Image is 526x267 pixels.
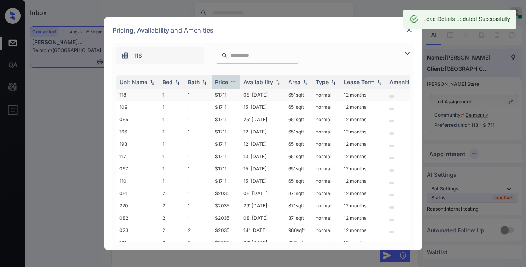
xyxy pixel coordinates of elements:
[341,224,386,236] td: 12 months
[212,187,240,199] td: $2035
[341,199,386,212] td: 12 months
[212,138,240,150] td: $1711
[312,138,341,150] td: normal
[159,89,185,101] td: 1
[116,126,159,138] td: 166
[212,150,240,163] td: $1711
[240,187,285,199] td: 08' [DATE]
[389,79,416,85] div: Amenities
[104,17,422,43] div: Pricing, Availability and Amenities
[159,199,185,212] td: 2
[212,113,240,126] td: $1711
[341,150,386,163] td: 12 months
[240,163,285,175] td: 15' [DATE]
[341,89,386,101] td: 12 months
[116,113,159,126] td: 065
[341,212,386,224] td: 12 months
[312,113,341,126] td: normal
[212,89,240,101] td: $1711
[312,150,341,163] td: normal
[274,79,282,85] img: sorting
[285,113,312,126] td: 651 sqft
[312,101,341,113] td: normal
[240,199,285,212] td: 29' [DATE]
[240,175,285,187] td: 15' [DATE]
[341,138,386,150] td: 12 months
[341,101,386,113] td: 12 months
[185,138,212,150] td: 1
[240,224,285,236] td: 14' [DATE]
[212,199,240,212] td: $2035
[329,79,337,85] img: sorting
[222,52,227,59] img: icon-zuma
[159,138,185,150] td: 1
[285,212,312,224] td: 871 sqft
[341,126,386,138] td: 12 months
[185,89,212,101] td: 1
[159,175,185,187] td: 1
[159,150,185,163] td: 1
[240,236,285,249] td: 29' [DATE]
[212,126,240,138] td: $1711
[240,113,285,126] td: 25' [DATE]
[312,175,341,187] td: normal
[159,224,185,236] td: 2
[285,224,312,236] td: 986 sqft
[212,236,240,249] td: $2035
[312,199,341,212] td: normal
[116,212,159,224] td: 082
[185,126,212,138] td: 1
[341,175,386,187] td: 12 months
[119,79,147,85] div: Unit Name
[405,26,413,34] img: close
[312,212,341,224] td: normal
[240,138,285,150] td: 12' [DATE]
[285,138,312,150] td: 651 sqft
[403,49,412,58] img: icon-zuma
[240,101,285,113] td: 15' [DATE]
[243,79,273,85] div: Availability
[312,187,341,199] td: normal
[312,89,341,101] td: normal
[285,187,312,199] td: 871 sqft
[212,163,240,175] td: $1711
[162,79,173,85] div: Bed
[212,175,240,187] td: $1711
[116,187,159,199] td: 081
[240,89,285,101] td: 08' [DATE]
[185,163,212,175] td: 1
[285,236,312,249] td: 986 sqft
[185,175,212,187] td: 1
[116,175,159,187] td: 110
[341,236,386,249] td: 12 months
[316,79,329,85] div: Type
[116,199,159,212] td: 220
[185,224,212,236] td: 2
[185,187,212,199] td: 1
[200,79,208,85] img: sorting
[240,150,285,163] td: 13' [DATE]
[185,101,212,113] td: 1
[116,163,159,175] td: 067
[148,79,156,85] img: sorting
[116,101,159,113] td: 109
[159,212,185,224] td: 2
[285,199,312,212] td: 871 sqft
[285,150,312,163] td: 651 sqft
[159,101,185,113] td: 1
[173,79,181,85] img: sorting
[185,199,212,212] td: 1
[285,175,312,187] td: 651 sqft
[116,236,159,249] td: 121
[423,12,510,26] div: Lead Details updated Successfully
[215,79,228,85] div: Price
[185,236,212,249] td: 2
[159,236,185,249] td: 2
[121,52,129,60] img: icon-zuma
[159,187,185,199] td: 2
[344,79,374,85] div: Lease Term
[341,163,386,175] td: 12 months
[212,224,240,236] td: $2035
[288,79,301,85] div: Area
[185,150,212,163] td: 1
